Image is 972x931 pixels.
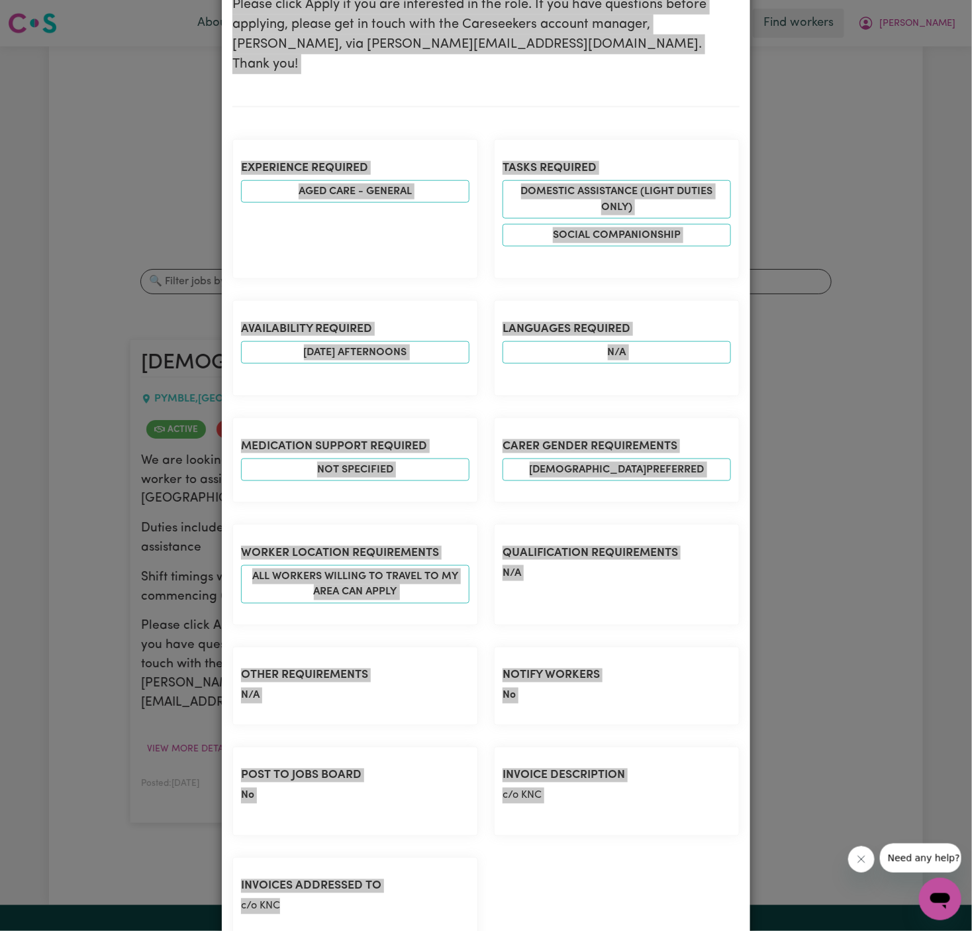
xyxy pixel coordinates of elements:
[503,568,521,578] span: N/A
[503,690,516,701] span: No
[503,322,731,336] h2: Languages required
[241,180,469,203] li: Aged care - General
[241,565,469,604] span: All workers willing to travel to my area can apply
[241,769,469,783] h2: Post to Jobs Board
[241,459,469,481] span: Not specified
[503,769,731,783] h2: Invoice description
[880,844,961,873] iframe: Message from company
[241,791,254,801] span: No
[503,439,731,453] h2: Carer gender requirements
[241,439,469,453] h2: Medication Support Required
[241,879,469,893] h2: Invoices addressed to
[503,669,731,683] h2: Notify Workers
[919,878,961,920] iframe: Button to launch messaging window
[503,341,731,364] span: N/A
[241,690,260,701] span: N/A
[241,669,469,683] h2: Other requirements
[241,546,469,560] h2: Worker location requirements
[503,459,731,481] span: [DEMOGRAPHIC_DATA] preferred
[503,546,731,560] h2: Qualification requirements
[241,341,469,364] li: [DATE] afternoons
[241,161,469,175] h2: Experience required
[503,788,731,804] p: c/o KNC
[241,899,469,914] p: c/o KNC
[503,161,731,175] h2: Tasks required
[503,180,731,219] li: Domestic assistance (light duties only)
[241,322,469,336] h2: Availability required
[848,846,875,873] iframe: Close message
[503,224,731,246] li: Social companionship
